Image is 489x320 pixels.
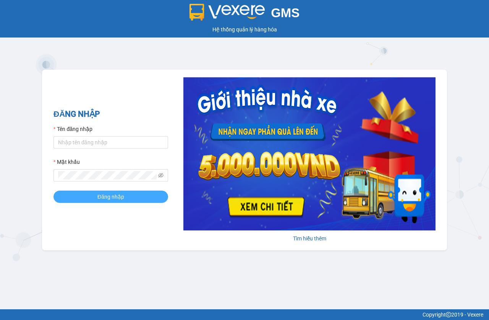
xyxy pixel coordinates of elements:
[189,4,265,21] img: logo 2
[2,25,487,34] div: Hệ thống quản lý hàng hóa
[53,125,92,133] label: Tên đăng nhập
[6,310,483,319] div: Copyright 2019 - Vexere
[97,193,124,201] span: Đăng nhập
[53,191,168,203] button: Đăng nhập
[183,77,436,230] img: banner-0
[183,234,436,243] div: Tìm hiểu thêm
[271,6,300,20] span: GMS
[53,158,80,166] label: Mật khẩu
[446,312,451,317] span: copyright
[53,136,168,149] input: Tên đăng nhập
[158,173,164,178] span: eye-invisible
[58,171,157,180] input: Mật khẩu
[189,11,300,18] a: GMS
[53,108,168,121] h2: ĐĂNG NHẬP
